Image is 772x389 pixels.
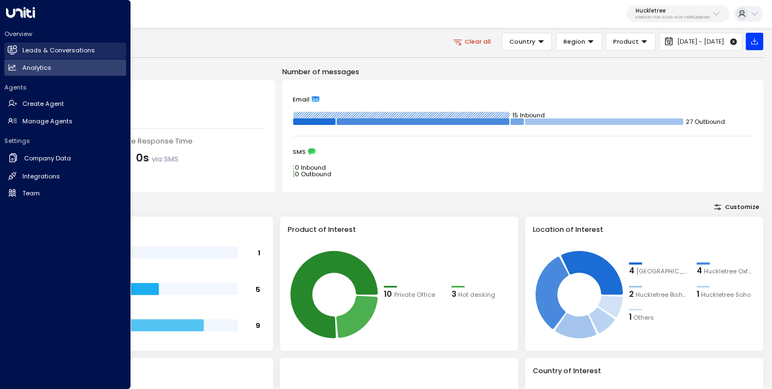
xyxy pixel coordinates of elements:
button: Clear all [447,33,498,50]
span: via SMS [152,154,179,164]
p: Engagement Metrics [35,67,275,77]
div: 4Huckletree Oxford Circus [697,265,756,277]
tspan: 15 Inbound [512,111,545,119]
div: 1Huckletree Soho [697,289,756,301]
span: Country [509,37,536,46]
span: Hot desking [458,290,495,300]
h2: Settings [4,136,126,145]
span: Huckletree Liverpool Street [636,267,687,276]
p: Number of messages [282,67,763,77]
a: Team [4,185,126,201]
a: Leads & Conversations [4,43,126,59]
div: 4 [629,265,634,277]
tspan: 27 Outbound [686,117,726,126]
p: Huckletree [636,8,710,14]
button: Customize [710,201,763,213]
a: Create Agent [4,96,126,112]
h3: Range of Area [43,366,265,376]
h2: Agents [4,83,126,92]
button: Huckletreeb7af8320-f128-4349-a726-f388528d82b5 [627,5,729,23]
tspan: 1 [258,248,260,258]
h3: Country of Interest [533,366,755,376]
p: b7af8320-f128-4349-a726-f388528d82b5 [636,15,710,20]
tspan: 0 Inbound [295,163,326,172]
div: 4Huckletree Liverpool Street [629,265,688,277]
div: Number of Inquiries [45,91,265,101]
h2: Create Agent [22,99,64,109]
h3: Location of Interest [533,224,755,235]
h3: Range of Team Size [43,224,265,235]
a: Integrations [4,168,126,184]
div: 10 [384,289,392,301]
tspan: 9 [256,321,260,330]
tspan: 5 [256,284,260,294]
span: Others [633,313,654,322]
div: 1 [629,312,632,324]
h2: Integrations [22,172,60,181]
a: Analytics [4,59,126,76]
div: 3 [452,289,456,301]
h2: Company Data [24,154,71,163]
a: Manage Agents [4,113,126,129]
div: SMS [293,148,752,155]
h2: Manage Agents [22,117,73,126]
h2: Overview [4,29,126,38]
span: [DATE] - [DATE] [677,38,724,45]
span: Huckletree Oxford Circus [704,267,755,276]
span: Product [613,37,639,46]
div: 10Private Office [384,289,443,301]
span: Huckletree Soho [701,290,751,300]
div: [PERSON_NAME] Average Response Time [45,136,265,146]
div: 2 [629,289,634,301]
div: 0s [136,151,179,166]
h2: Leads & Conversations [22,46,95,55]
span: Email [293,95,310,103]
span: Huckletree Bishopsgate [636,290,687,300]
span: Region [563,37,585,46]
span: Private Office [394,290,435,300]
div: 4 [697,265,702,277]
div: 1Others [629,312,688,324]
tspan: 0 Outbound [295,170,331,178]
a: Company Data [4,149,126,167]
div: 3Hot desking [452,289,510,301]
button: Region [556,33,602,51]
div: 2Huckletree Bishopsgate [629,289,688,301]
div: 1 [697,289,699,301]
button: Country [502,33,553,51]
button: Product [605,33,656,51]
h2: Team [22,189,40,198]
h2: Analytics [22,63,51,73]
h3: Product of Interest [288,224,510,235]
button: [DATE] - [DATE] [659,33,742,51]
